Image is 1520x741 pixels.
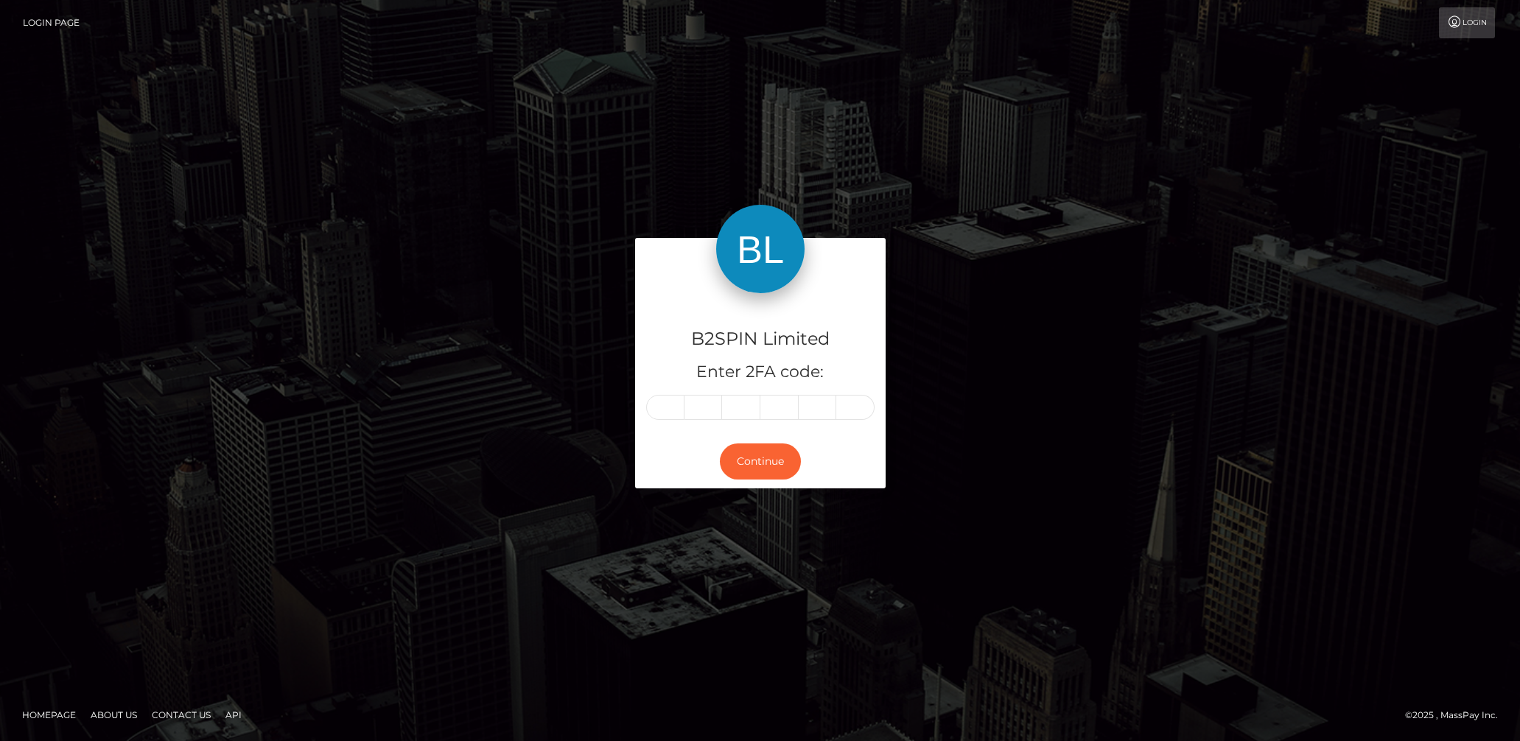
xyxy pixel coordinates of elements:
h4: B2SPIN Limited [646,326,875,352]
a: Login Page [23,7,80,38]
a: API [220,703,248,726]
button: Continue [720,443,801,480]
h5: Enter 2FA code: [646,361,875,384]
a: Login [1439,7,1495,38]
div: © 2025 , MassPay Inc. [1405,707,1509,723]
a: Homepage [16,703,82,726]
a: Contact Us [146,703,217,726]
img: B2SPIN Limited [716,205,805,293]
a: About Us [85,703,143,726]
